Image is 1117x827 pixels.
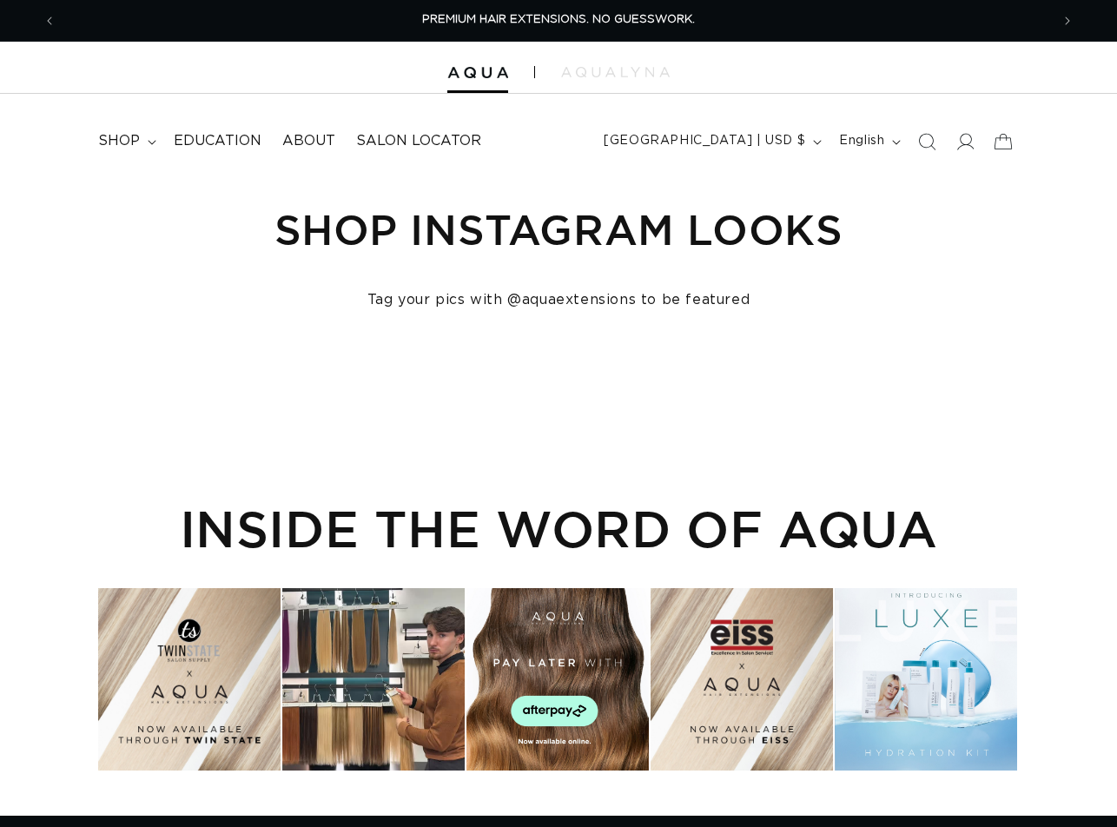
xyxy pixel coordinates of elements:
[604,132,805,150] span: [GEOGRAPHIC_DATA] | USD $
[908,122,946,161] summary: Search
[98,588,281,771] div: Instagram post opens in a popup
[346,122,492,161] a: Salon Locator
[1048,4,1087,37] button: Next announcement
[356,132,481,150] span: Salon Locator
[30,4,69,37] button: Previous announcement
[174,132,261,150] span: Education
[88,122,163,161] summary: shop
[282,132,335,150] span: About
[272,122,346,161] a: About
[98,132,140,150] span: shop
[829,125,908,158] button: English
[561,67,670,77] img: aqualyna.com
[98,291,1020,309] h4: Tag your pics with @aquaextensions to be featured
[422,14,695,25] span: PREMIUM HAIR EXTENSIONS. NO GUESSWORK.
[835,588,1017,771] div: Instagram post opens in a popup
[651,588,833,771] div: Instagram post opens in a popup
[163,122,272,161] a: Education
[839,132,884,150] span: English
[593,125,829,158] button: [GEOGRAPHIC_DATA] | USD $
[98,499,1020,558] h2: INSIDE THE WORD OF AQUA
[466,588,649,771] div: Instagram post opens in a popup
[447,67,508,79] img: Aqua Hair Extensions
[282,588,465,771] div: Instagram post opens in a popup
[98,202,1020,256] h1: Shop Instagram Looks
